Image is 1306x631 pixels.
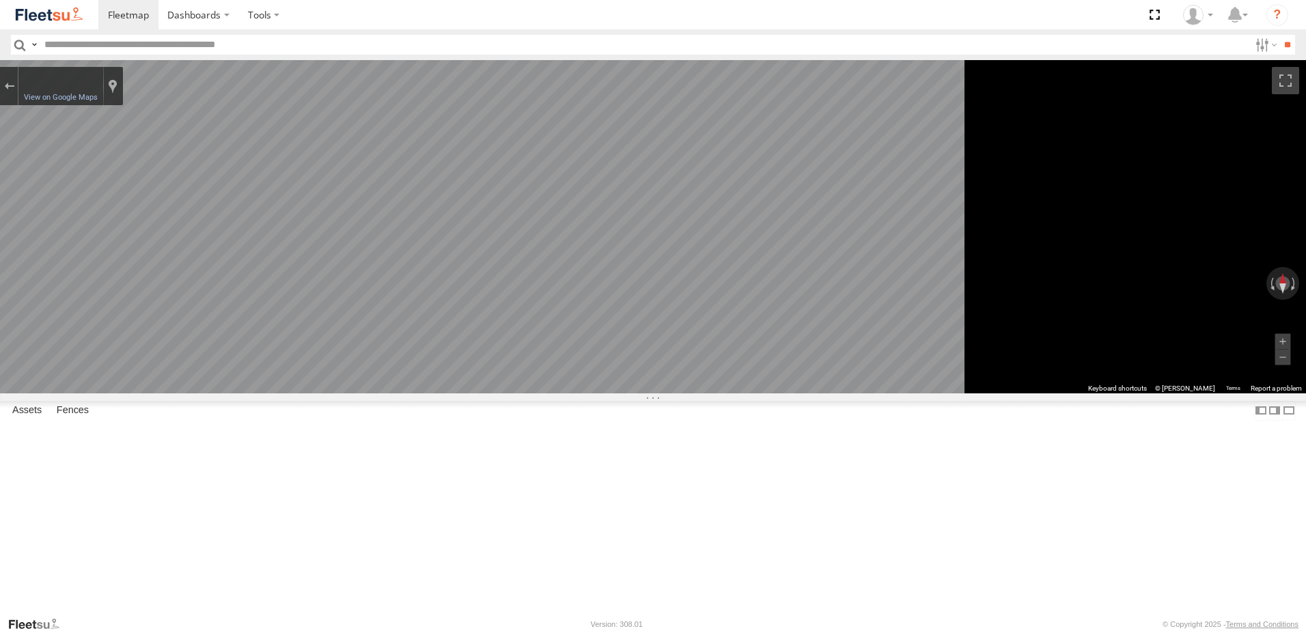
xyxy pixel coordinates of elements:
[1266,4,1288,26] i: ?
[1268,401,1281,421] label: Dock Summary Table to the Right
[108,79,117,94] a: Show location on map
[1251,384,1302,392] a: Report a problem
[1275,334,1291,350] button: Zoom in
[1275,350,1291,365] button: Zoom out
[1266,267,1276,300] button: Rotate counterclockwise
[1155,384,1215,392] span: © [PERSON_NAME]
[8,617,70,631] a: Visit our Website
[1226,620,1298,628] a: Terms and Conditions
[50,401,96,420] label: Fences
[1254,401,1268,421] label: Dock Summary Table to the Left
[1163,620,1298,628] div: © Copyright 2025 -
[5,401,48,420] label: Assets
[1226,386,1240,391] a: Terms (opens in new tab)
[1088,384,1147,393] button: Keyboard shortcuts
[24,93,98,102] a: View on Google Maps
[1250,35,1279,55] label: Search Filter Options
[1290,267,1299,300] button: Rotate clockwise
[14,5,85,24] img: fleetsu-logo-horizontal.svg
[1178,5,1218,25] div: Oliver Lees
[1276,267,1290,300] button: Reset the view
[591,620,643,628] div: Version: 308.01
[29,35,40,55] label: Search Query
[1282,401,1296,421] label: Hide Summary Table
[1272,67,1299,94] button: Toggle fullscreen view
